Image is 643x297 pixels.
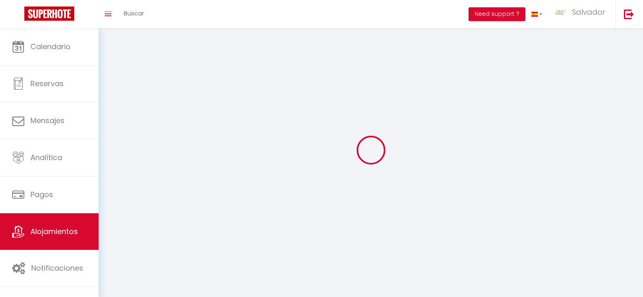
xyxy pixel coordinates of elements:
span: Salvador [572,7,605,17]
img: ... [555,9,567,16]
span: Analítica [30,152,62,163]
button: Need support ? [469,7,525,21]
img: Super Booking [24,7,74,21]
span: Buscar [124,9,144,17]
span: Reservas [30,78,64,89]
span: Alojamientos [30,226,78,236]
img: logout [624,9,634,19]
span: Notificaciones [31,263,83,273]
span: Calendario [30,41,71,52]
span: Pagos [30,189,53,199]
span: Mensajes [30,115,65,126]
